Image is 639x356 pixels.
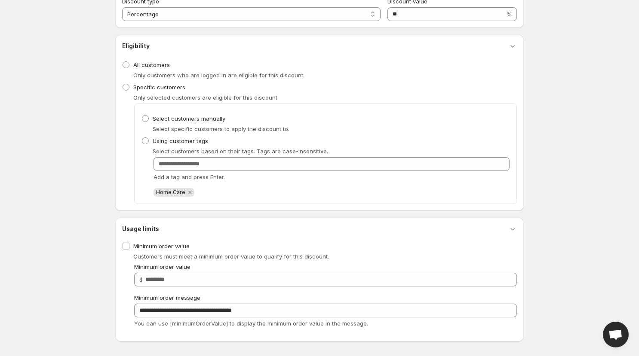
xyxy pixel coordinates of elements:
[153,148,328,155] span: Select customers based on their tags. Tags are case-insensitive.
[122,225,159,233] h3: Usage limits
[134,294,200,301] span: Minimum order message
[133,94,279,101] span: Only selected customers are eligible for this discount.
[134,320,368,327] span: You can use [minimumOrderValue] to display the minimum order value in the message.
[133,61,170,68] span: All customers
[153,137,208,144] span: Using customer tags
[603,322,629,347] div: Open chat
[139,276,143,283] span: $
[153,125,289,132] span: Select specific customers to apply the discount to.
[134,263,190,270] span: Minimum order value
[133,72,304,79] span: Only customers who are logged in are eligible for this discount.
[122,42,150,50] h3: Eligibility
[133,84,185,91] span: Specific customers
[186,189,194,196] button: Remove Home Care
[133,243,190,250] span: Minimum order value
[153,115,225,122] span: Select customers manually
[506,11,512,18] span: %
[156,189,185,195] span: Home Care
[154,173,225,180] span: Add a tag and press Enter.
[133,253,329,260] span: Customers must meet a minimum order value to qualify for this discount.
